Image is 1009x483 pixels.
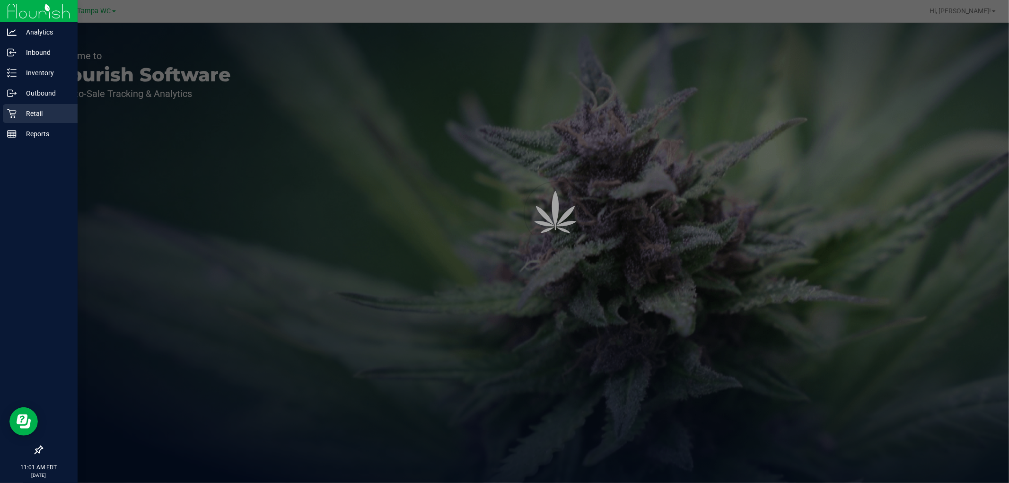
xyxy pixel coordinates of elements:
[9,407,38,436] iframe: Resource center
[17,108,73,119] p: Retail
[7,88,17,98] inline-svg: Outbound
[17,47,73,58] p: Inbound
[17,26,73,38] p: Analytics
[4,463,73,472] p: 11:01 AM EDT
[7,109,17,118] inline-svg: Retail
[7,129,17,139] inline-svg: Reports
[7,48,17,57] inline-svg: Inbound
[17,128,73,140] p: Reports
[4,472,73,479] p: [DATE]
[17,67,73,79] p: Inventory
[7,27,17,37] inline-svg: Analytics
[17,88,73,99] p: Outbound
[7,68,17,78] inline-svg: Inventory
